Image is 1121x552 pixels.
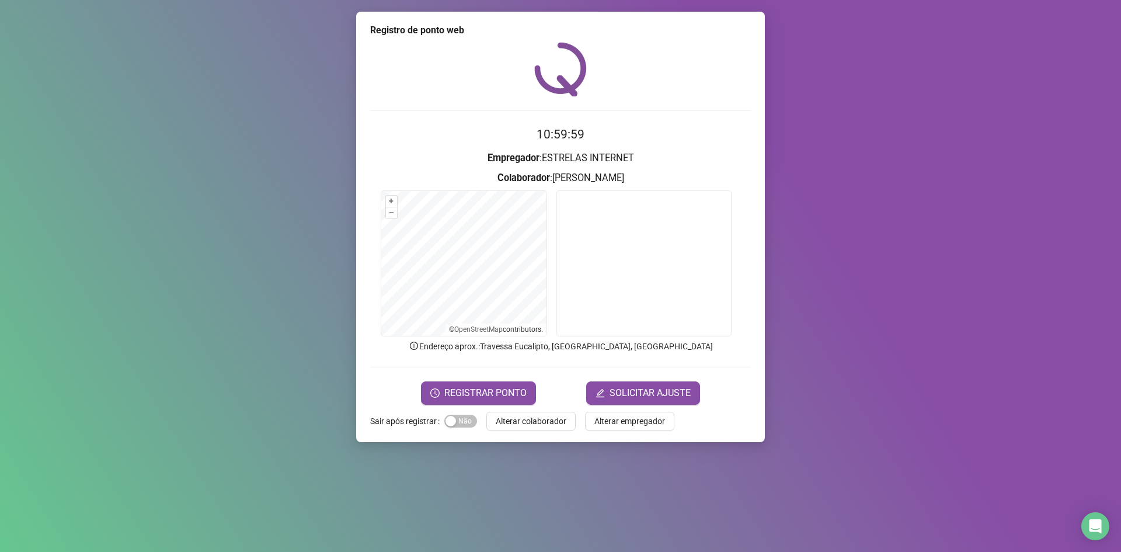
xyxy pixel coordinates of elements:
[486,412,576,431] button: Alterar colaborador
[537,127,584,141] time: 10:59:59
[370,340,751,353] p: Endereço aprox. : Travessa Eucalipto, [GEOGRAPHIC_DATA], [GEOGRAPHIC_DATA]
[596,388,605,398] span: edit
[386,196,397,207] button: +
[421,381,536,405] button: REGISTRAR PONTO
[585,412,674,431] button: Alterar empregador
[370,151,751,166] h3: : ESTRELAS INTERNET
[488,152,539,164] strong: Empregador
[454,325,503,334] a: OpenStreetMap
[610,386,691,400] span: SOLICITAR AJUSTE
[370,412,444,431] label: Sair após registrar
[370,171,751,186] h3: : [PERSON_NAME]
[1081,512,1109,540] div: Open Intercom Messenger
[386,207,397,218] button: –
[497,172,550,183] strong: Colaborador
[370,23,751,37] div: Registro de ponto web
[409,341,419,351] span: info-circle
[444,386,527,400] span: REGISTRAR PONTO
[586,381,700,405] button: editSOLICITAR AJUSTE
[534,42,587,96] img: QRPoint
[594,415,665,428] span: Alterar empregador
[430,388,440,398] span: clock-circle
[449,325,543,334] li: © contributors.
[496,415,566,428] span: Alterar colaborador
